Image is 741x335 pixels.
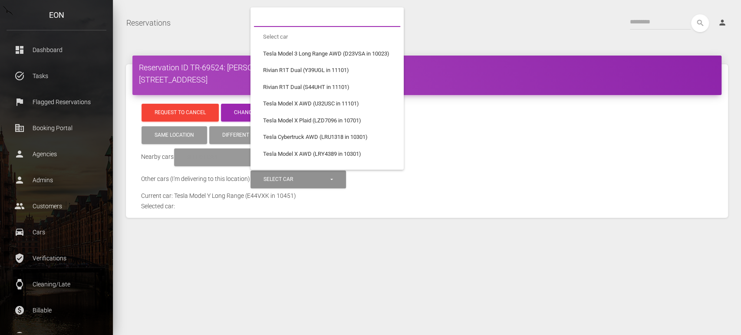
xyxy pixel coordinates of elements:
a: verified_user Verifications [7,247,106,269]
i: person [718,18,727,27]
p: Billable [13,304,100,317]
a: flag Flagged Reservations [7,91,106,113]
div: Selected car: [141,190,713,211]
p: Tasks [13,69,100,82]
p: Customers [13,200,100,213]
a: people Customers [7,195,106,217]
p: Admins [13,174,100,187]
a: person Admins [7,169,106,191]
a: task_alt Tasks [7,65,106,87]
a: drive_eta Cars [7,221,106,243]
div: Select car [263,176,329,183]
button: Request to Cancel [142,104,219,122]
span: Tesla Model 3 Long Range AWD (D23VSA in 10023) [263,49,389,58]
a: Reservations [126,12,171,34]
h4: Reservation ID TR-69524: [PERSON_NAME] E44VXK [DATE] 16:30:00 [139,62,715,73]
div: Select car [187,154,253,161]
p: Dashboard [13,43,100,56]
p: Verifications [13,252,100,265]
a: watch Cleaning/Late [7,273,106,295]
div: Other cars (I'm delivering to this location) [141,168,713,211]
h4: [STREET_ADDRESS] [139,74,715,85]
span: Tesla Cybertruck AWD (LRU1318 in 10301) [263,133,368,141]
span: Rivian R1T Dual (S44UHT in 11101) [263,83,349,92]
a: corporate_fare Booking Portal [7,117,106,139]
span: Tesla Model X AWD (U32USC in 11101) [263,100,359,108]
button: Select car [250,171,346,188]
a: person [711,14,734,32]
span: Tesla Cybertruck AWD (LLA6563 in 02134) [263,167,367,175]
a: dashboard Dashboard [7,39,106,61]
button: search [691,14,709,32]
button: Different location [209,126,288,144]
p: Booking Portal [13,122,100,135]
span: Tesla Model X Plaid (LZD7096 in 10701) [263,117,361,125]
button: Select car [174,148,270,166]
div: Nearby cars [141,146,713,168]
span: Rivian R1T Dual (Y39UGL in 11101) [263,66,349,75]
button: Same location [142,126,207,144]
span: Select car [263,33,288,41]
p: Agencies [13,148,100,161]
span: Tesla Model X AWD (LRY4389 in 10301) [263,150,361,158]
div: Current car: Tesla Model Y Long Range (E44VXK in 10451) [141,190,713,201]
p: Cars [13,226,100,239]
p: Cleaning/Late [13,278,100,291]
p: Flagged Reservations [13,95,100,108]
a: paid Billable [7,299,106,321]
a: person Agencies [7,143,106,165]
button: Change Car [221,104,280,122]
